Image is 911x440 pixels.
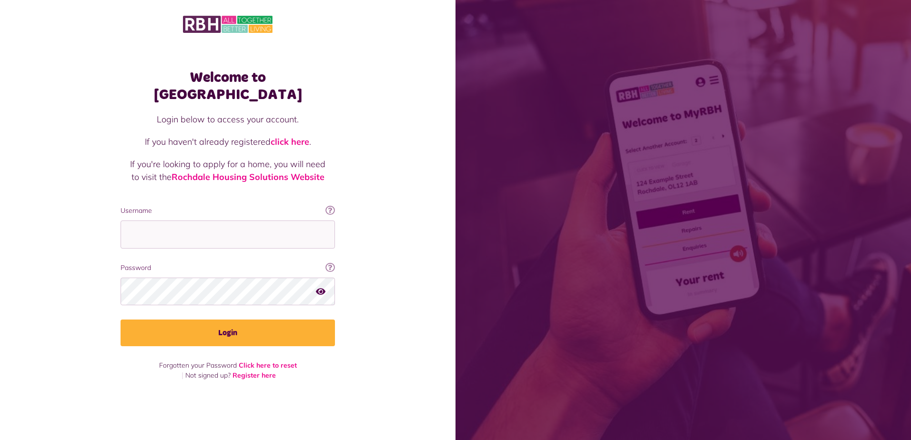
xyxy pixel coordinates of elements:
[121,263,335,273] label: Password
[172,171,324,182] a: Rochdale Housing Solutions Website
[130,113,325,126] p: Login below to access your account.
[239,361,297,370] a: Click here to reset
[271,136,309,147] a: click here
[130,158,325,183] p: If you're looking to apply for a home, you will need to visit the
[159,361,237,370] span: Forgotten your Password
[130,135,325,148] p: If you haven't already registered .
[121,206,335,216] label: Username
[185,371,231,380] span: Not signed up?
[183,14,273,34] img: MyRBH
[233,371,276,380] a: Register here
[121,320,335,346] button: Login
[121,69,335,103] h1: Welcome to [GEOGRAPHIC_DATA]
